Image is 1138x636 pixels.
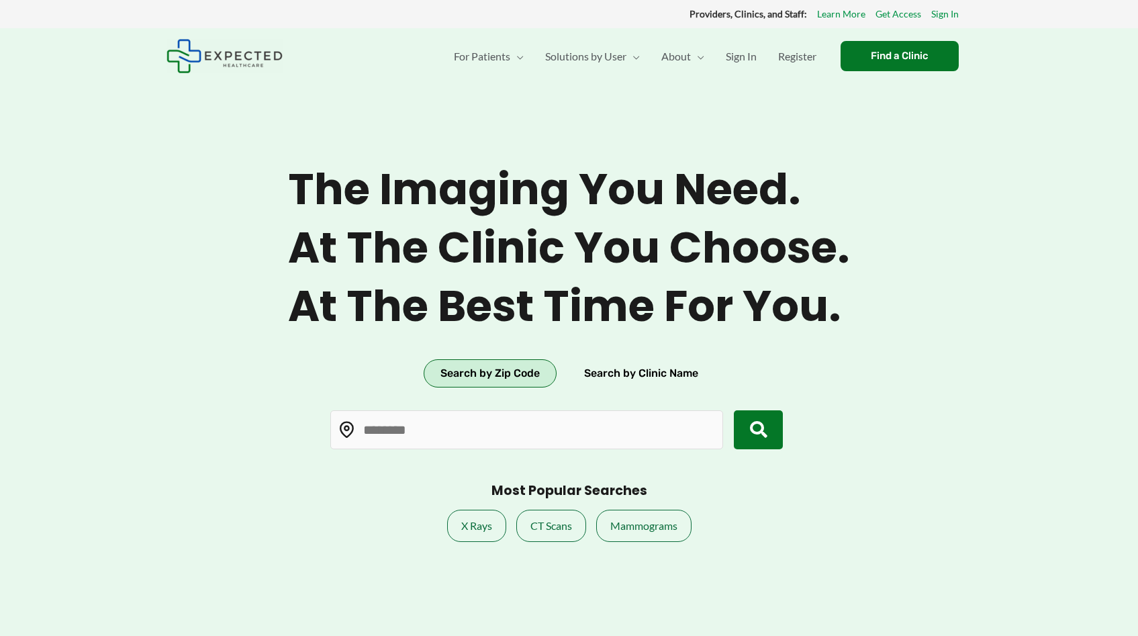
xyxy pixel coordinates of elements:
a: AboutMenu Toggle [651,33,715,80]
span: At the best time for you. [288,281,850,332]
span: Register [778,33,816,80]
img: Expected Healthcare Logo - side, dark font, small [167,39,283,73]
span: Menu Toggle [626,33,640,80]
button: Search by Zip Code [424,359,557,388]
a: Sign In [715,33,767,80]
span: About [661,33,691,80]
img: Location pin [338,421,356,439]
a: Sign In [931,5,959,23]
span: Menu Toggle [691,33,704,80]
h3: Most Popular Searches [491,483,647,500]
strong: Providers, Clinics, and Staff: [690,8,807,19]
a: X Rays [447,510,506,542]
a: Solutions by UserMenu Toggle [534,33,651,80]
a: Register [767,33,827,80]
span: For Patients [454,33,510,80]
a: CT Scans [516,510,586,542]
span: Sign In [726,33,757,80]
a: Learn More [817,5,865,23]
button: Search by Clinic Name [567,359,715,388]
a: Get Access [875,5,921,23]
a: Mammograms [596,510,692,542]
span: At the clinic you choose. [288,222,850,274]
nav: Primary Site Navigation [443,33,827,80]
a: For PatientsMenu Toggle [443,33,534,80]
a: Find a Clinic [841,41,959,71]
span: The imaging you need. [288,164,850,216]
span: Menu Toggle [510,33,524,80]
span: Solutions by User [545,33,626,80]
